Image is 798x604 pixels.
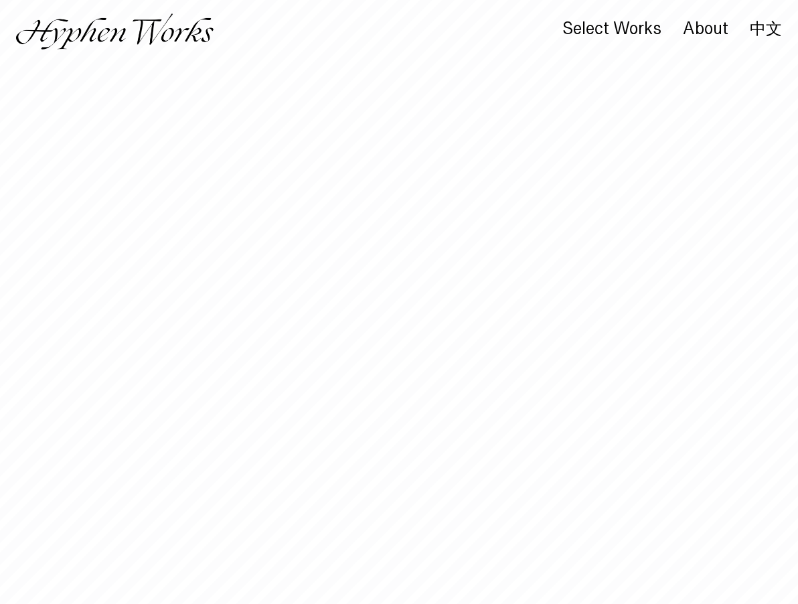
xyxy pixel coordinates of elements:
[750,21,782,36] a: 中文
[683,22,728,37] a: About
[562,22,661,37] a: Select Works
[16,13,214,50] img: Hyphen Works
[683,19,728,38] div: About
[562,19,661,38] div: Select Works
